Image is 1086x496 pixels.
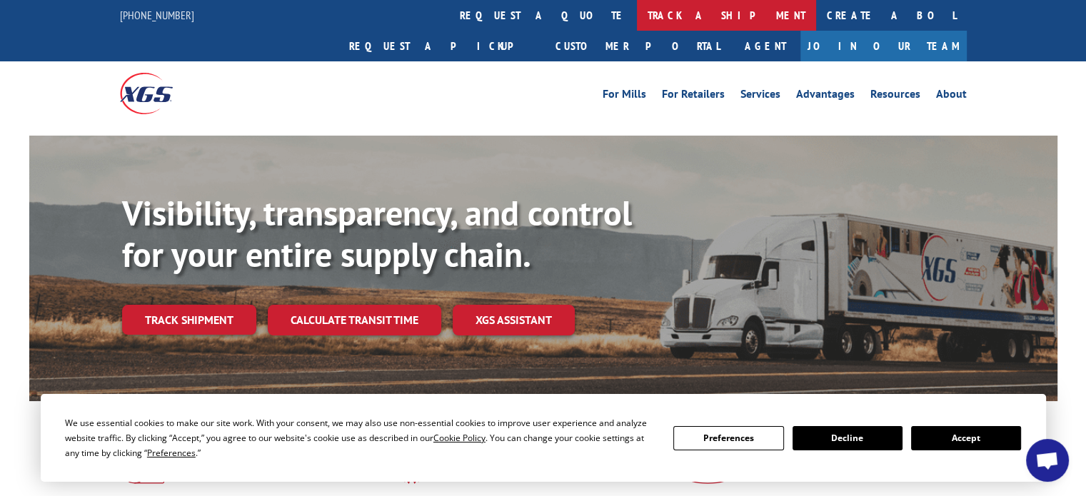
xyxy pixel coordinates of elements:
a: XGS ASSISTANT [453,305,575,335]
span: Preferences [147,447,196,459]
div: Cookie Consent Prompt [41,394,1046,482]
a: Resources [870,88,920,104]
a: Calculate transit time [268,305,441,335]
a: For Retailers [662,88,725,104]
span: Cookie Policy [433,432,486,444]
a: For Mills [603,88,646,104]
div: We use essential cookies to make our site work. With your consent, we may also use non-essential ... [65,415,656,460]
a: [PHONE_NUMBER] [120,8,194,22]
a: Services [740,88,780,104]
button: Preferences [673,426,783,450]
button: Decline [793,426,903,450]
a: Agent [730,31,800,61]
a: Track shipment [122,305,256,335]
a: Open chat [1026,439,1069,482]
a: Request a pickup [338,31,545,61]
a: Advantages [796,88,855,104]
a: Join Our Team [800,31,967,61]
a: About [936,88,967,104]
b: Visibility, transparency, and control for your entire supply chain. [122,191,632,276]
button: Accept [911,426,1021,450]
a: Customer Portal [545,31,730,61]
